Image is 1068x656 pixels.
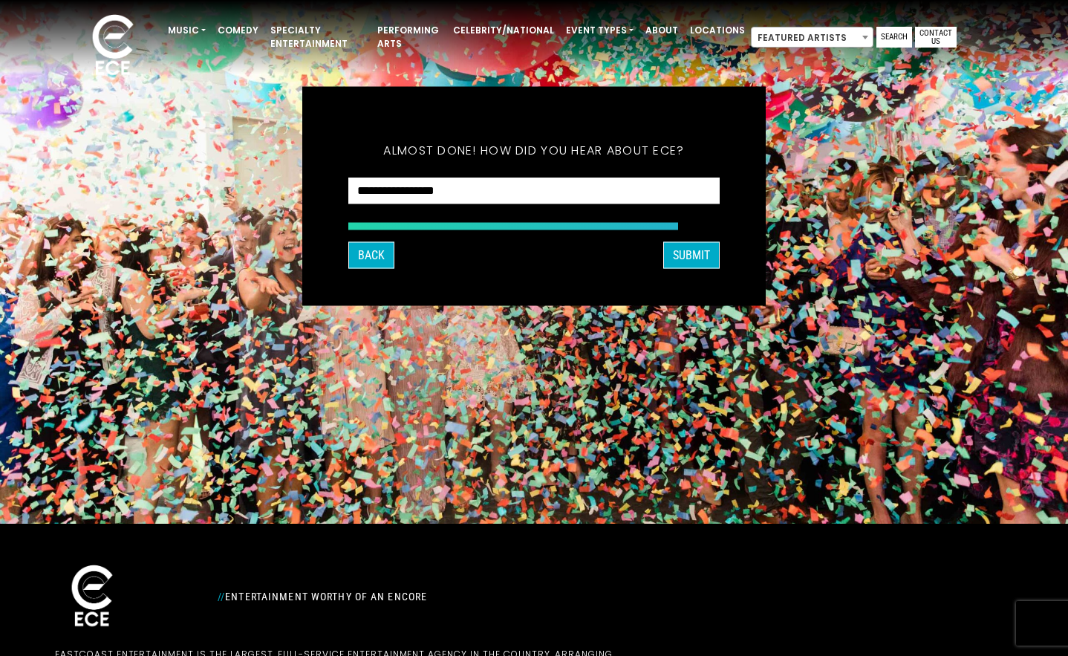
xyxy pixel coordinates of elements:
[348,241,394,268] button: Back
[751,27,873,48] span: Featured Artists
[55,561,129,633] img: ece_new_logo_whitev2-1.png
[663,241,720,268] button: SUBMIT
[876,27,912,48] a: Search
[915,27,957,48] a: Contact Us
[209,585,697,608] div: Entertainment Worthy of an Encore
[752,27,873,48] span: Featured Artists
[76,10,150,82] img: ece_new_logo_whitev2-1.png
[218,591,225,603] span: //
[371,18,447,56] a: Performing Arts
[447,18,560,43] a: Celebrity/National
[264,18,371,56] a: Specialty Entertainment
[639,18,684,43] a: About
[212,18,264,43] a: Comedy
[162,18,212,43] a: Music
[348,177,720,204] select: How did you hear about ECE
[560,18,639,43] a: Event Types
[348,123,720,177] h5: Almost done! How did you hear about ECE?
[684,18,751,43] a: Locations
